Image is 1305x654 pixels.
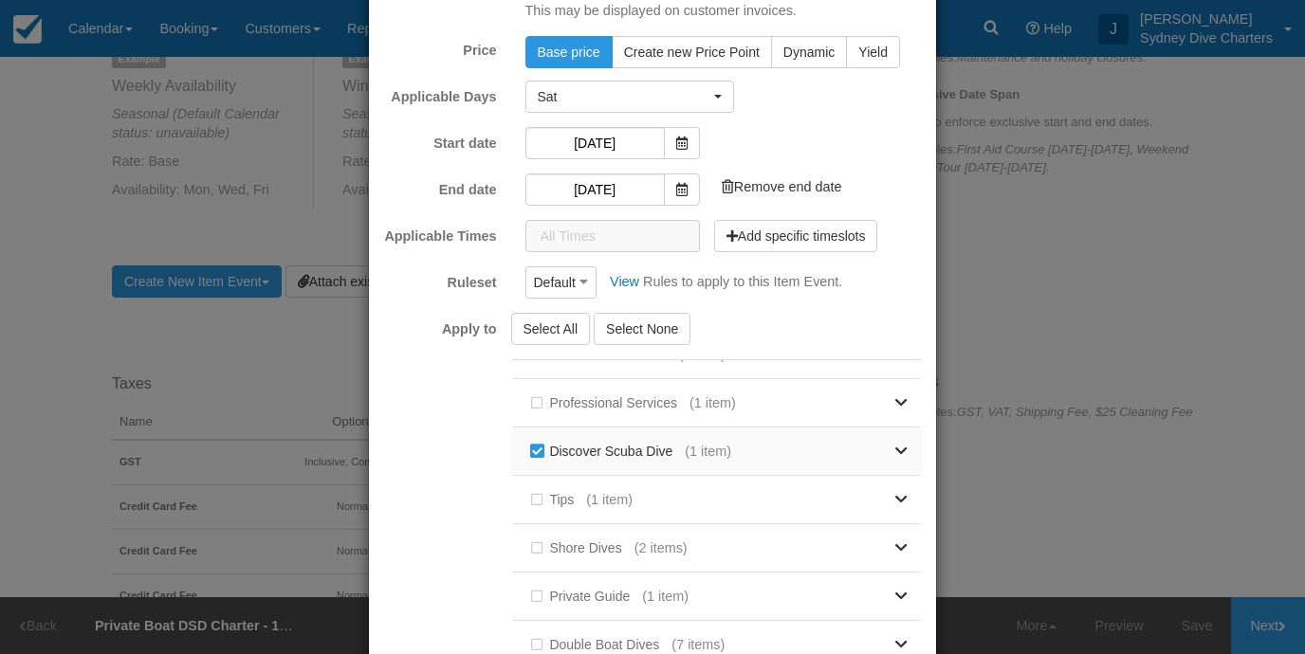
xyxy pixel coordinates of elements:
label: Shore Dives [525,534,634,562]
span: Sat [538,87,709,106]
p: Rules to apply to this Item Event. [643,272,842,292]
a: View [600,274,639,289]
button: Select All [511,313,591,345]
button: Yield [846,36,900,68]
label: Applicable Days [369,81,511,107]
button: Create new Price Point [612,36,772,68]
span: (2 items) [634,538,688,558]
span: Base price [538,45,600,60]
label: Apply to [369,313,511,339]
span: Default [534,273,576,292]
button: Default [525,266,597,299]
label: Price [369,34,511,61]
button: Dynamic [771,36,847,68]
button: Base price [525,36,613,68]
label: Discover Scuba Dive [525,437,686,465]
p: This may be displayed on customer invoices. [511,1,923,21]
label: Professional Services [525,389,690,417]
span: Create new Price Point [624,45,760,60]
label: Applicable Times [369,220,511,246]
button: Select None [594,313,690,345]
span: (1 item) [642,587,689,607]
label: End date [369,173,511,200]
label: Tips [525,485,587,514]
label: Private Guide [525,582,643,610]
label: Ruleset [369,266,511,293]
span: (1 item) [685,442,731,462]
label: Start date [369,127,511,154]
button: Sat [525,81,734,113]
span: (1 item) [689,393,736,413]
span: (1 item) [586,490,633,510]
button: Add specific timeslots [714,220,878,252]
span: Yield [858,45,888,60]
span: Dynamic [783,45,835,60]
a: Remove end date [714,172,850,202]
